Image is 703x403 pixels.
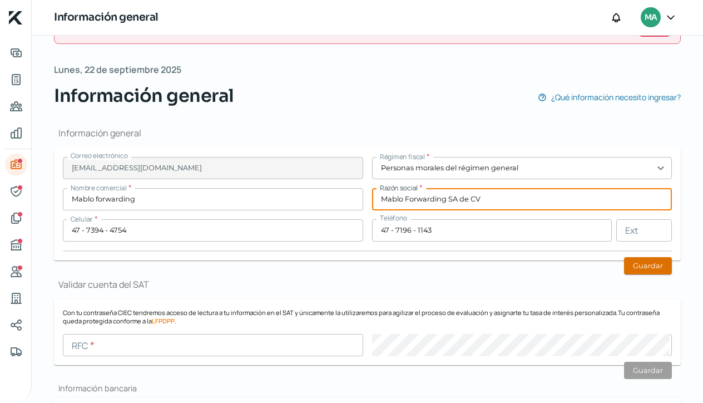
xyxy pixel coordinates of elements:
a: Industria [5,287,27,309]
a: Mis finanzas [5,122,27,144]
span: MA [645,11,657,24]
a: Documentos [5,207,27,229]
h1: Información general [54,9,159,26]
span: Celular [71,214,93,224]
p: Con tu contraseña CIEC tendremos acceso de lectura a tu información en el SAT y únicamente la uti... [63,308,672,325]
span: Teléfono [380,213,407,223]
h1: Validar cuenta del SAT [54,278,681,291]
button: Guardar [624,362,672,379]
h2: Información bancaria [54,383,681,394]
span: Razón social [380,183,418,193]
a: Buró de crédito [5,234,27,256]
button: Guardar [624,257,672,274]
span: Lunes, 22 de septiembre 2025 [54,62,181,78]
a: LFPDPP [152,317,175,325]
a: Tus créditos [5,68,27,91]
span: Correo electrónico [71,151,128,160]
a: Pago a proveedores [5,95,27,117]
a: Información general [5,154,27,176]
a: Adelantar facturas [5,42,27,64]
a: Redes sociales [5,314,27,336]
a: Referencias [5,261,27,283]
span: Nombre comercial [71,183,127,193]
span: Régimen fiscal [380,152,425,161]
a: Representantes [5,180,27,203]
span: Información general [54,82,234,109]
a: Colateral [5,341,27,363]
span: ¿Qué información necesito ingresar? [551,90,681,104]
h1: Información general [54,127,681,139]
